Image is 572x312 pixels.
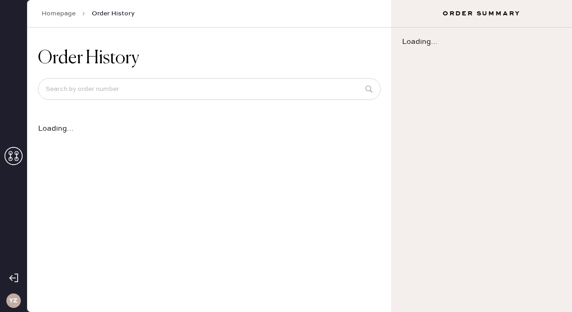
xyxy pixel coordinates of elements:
div: Loading... [38,125,381,132]
div: Loading... [391,28,572,57]
input: Search by order number [38,78,381,100]
h3: YZ [9,298,18,304]
h3: Order Summary [391,9,572,18]
a: Homepage [42,9,76,18]
span: Order History [92,9,135,18]
h1: Order History [38,47,139,69]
